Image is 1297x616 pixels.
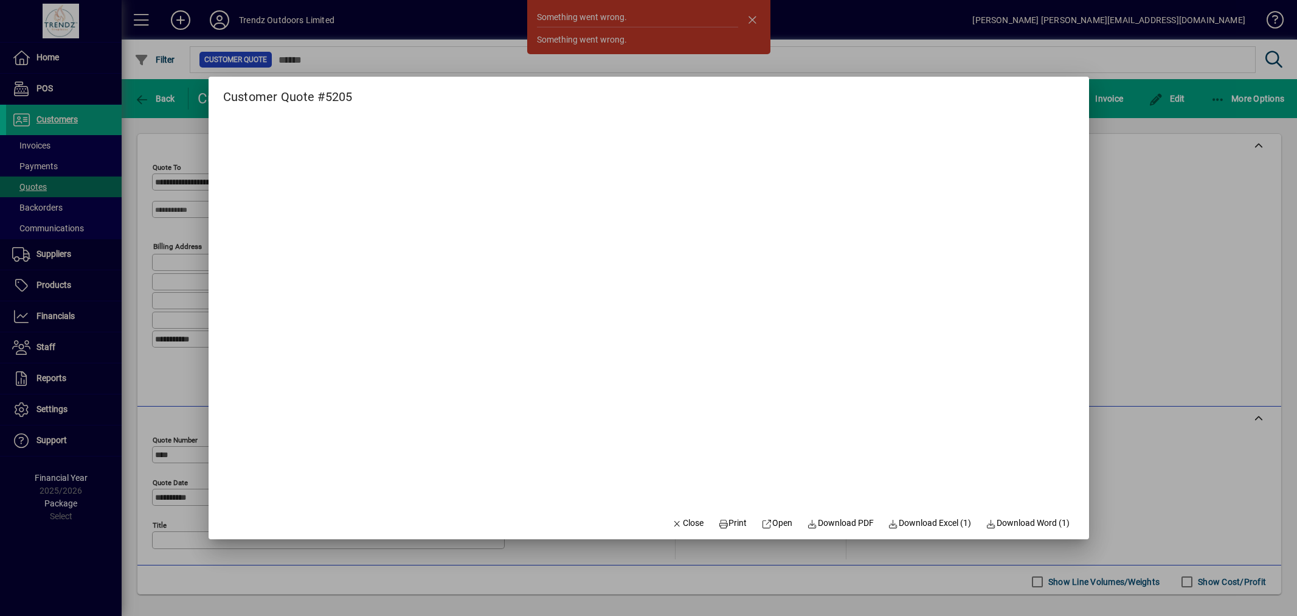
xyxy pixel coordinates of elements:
button: Download Excel (1) [884,513,977,534]
span: Download Word (1) [986,517,1070,530]
a: Open [757,513,798,534]
a: Download PDF [802,513,879,534]
button: Download Word (1) [981,513,1074,534]
button: Close [667,513,708,534]
span: Open [762,517,793,530]
button: Print [713,513,752,534]
span: Download Excel (1) [888,517,972,530]
span: Close [672,517,704,530]
span: Print [718,517,747,530]
h2: Customer Quote #5205 [209,77,367,107]
span: Download PDF [807,517,874,530]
